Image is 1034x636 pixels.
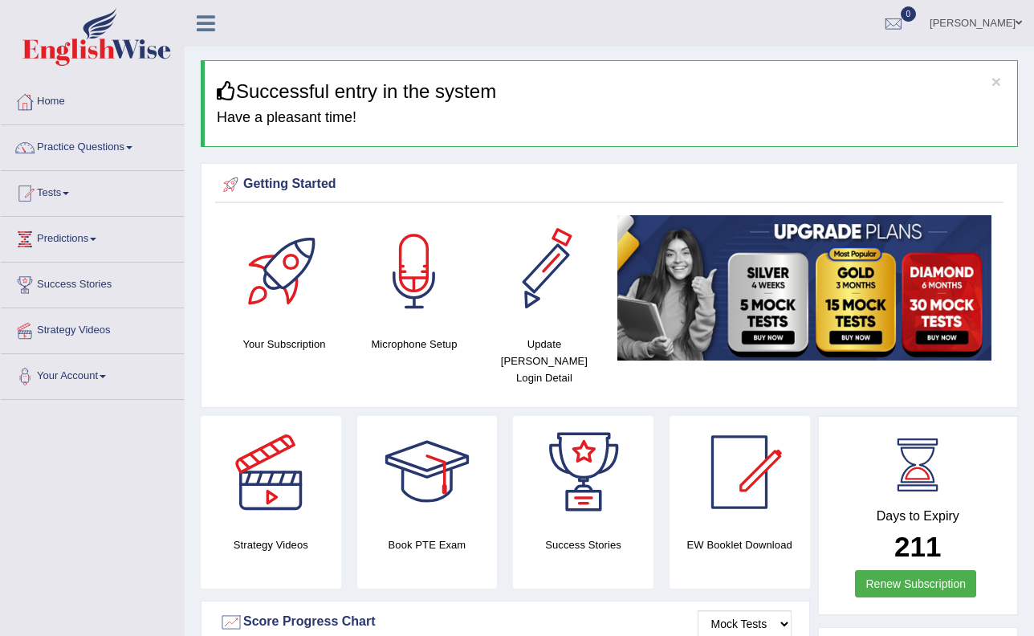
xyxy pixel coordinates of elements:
h4: Your Subscription [227,336,341,353]
button: × [991,73,1001,90]
a: Strategy Videos [1,308,184,349]
h4: Microphone Setup [357,336,471,353]
a: Your Account [1,354,184,394]
b: 211 [894,531,941,562]
div: Score Progress Chart [219,610,792,634]
img: small5.jpg [617,215,991,360]
span: 0 [901,6,917,22]
h4: Update [PERSON_NAME] Login Detail [487,336,601,386]
h4: Have a pleasant time! [217,110,1005,126]
a: Renew Subscription [855,570,976,597]
a: Tests [1,171,184,211]
div: Getting Started [219,173,999,197]
h4: Success Stories [513,536,653,553]
h3: Successful entry in the system [217,81,1005,102]
h4: Book PTE Exam [357,536,498,553]
a: Practice Questions [1,125,184,165]
h4: Strategy Videos [201,536,341,553]
a: Home [1,79,184,120]
a: Success Stories [1,263,184,303]
h4: EW Booklet Download [670,536,810,553]
h4: Days to Expiry [837,509,1000,524]
a: Predictions [1,217,184,257]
